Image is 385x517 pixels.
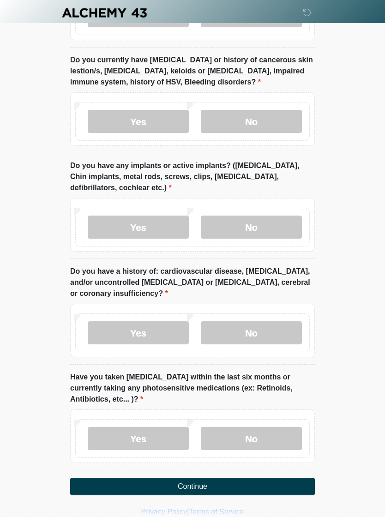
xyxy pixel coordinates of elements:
[70,266,315,299] label: Do you have a history of: cardiovascular disease, [MEDICAL_DATA], and/or uncontrolled [MEDICAL_DA...
[88,216,189,239] label: Yes
[70,54,315,88] label: Do you currently have [MEDICAL_DATA] or history of cancerous skin lestion/s, [MEDICAL_DATA], kelo...
[187,508,189,516] a: |
[189,508,244,516] a: Terms of Service
[70,372,315,405] label: Have you taken [MEDICAL_DATA] within the last six months or currently taking any photosensitive m...
[88,321,189,344] label: Yes
[201,216,302,239] label: No
[61,7,148,18] img: Alchemy 43 Logo
[88,110,189,133] label: Yes
[88,427,189,450] label: Yes
[70,478,315,495] button: Continue
[201,427,302,450] label: No
[201,321,302,344] label: No
[141,508,187,516] a: Privacy Policy
[201,110,302,133] label: No
[70,160,315,193] label: Do you have any implants or active implants? ([MEDICAL_DATA], Chin implants, metal rods, screws, ...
